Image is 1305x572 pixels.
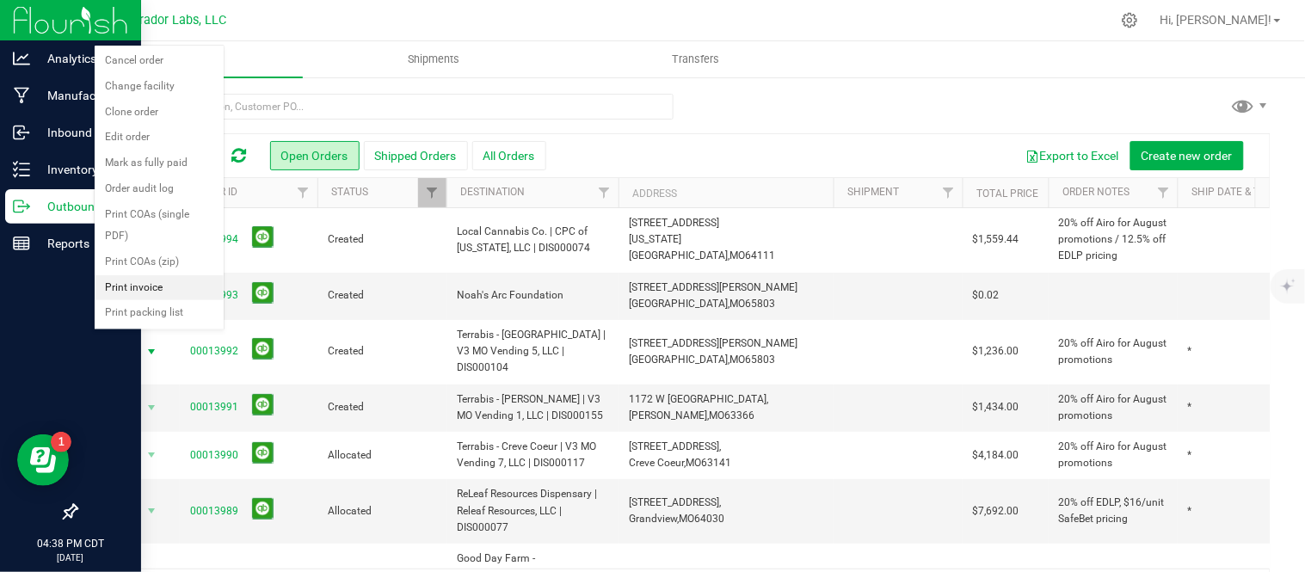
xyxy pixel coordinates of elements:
iframe: Resource center unread badge [51,432,71,452]
li: Cancel order [95,48,224,74]
li: Change facility [95,74,224,100]
inline-svg: Outbound [13,198,30,215]
span: Allocated [328,447,436,464]
span: Hi, [PERSON_NAME]! [1160,13,1272,27]
span: Transfers [649,52,743,67]
button: Open Orders [270,141,360,170]
button: Shipped Orders [364,141,468,170]
span: [STREET_ADDRESS] [629,217,719,229]
a: Filter [289,178,317,207]
span: $1,236.00 [973,343,1019,360]
a: 00013991 [190,399,238,415]
a: Filter [418,178,446,207]
span: 64111 [745,249,775,261]
span: select [141,499,163,523]
span: MO [679,513,694,525]
a: Order Notes [1062,186,1130,198]
inline-svg: Inbound [13,124,30,141]
span: MO [729,249,745,261]
inline-svg: Reports [13,235,30,252]
span: [STREET_ADDRESS][PERSON_NAME] [629,337,797,349]
a: Filter [934,178,963,207]
a: 00013989 [190,503,238,520]
span: $0.02 [973,287,1000,304]
span: [US_STATE][GEOGRAPHIC_DATA], [629,233,729,261]
p: Reports [30,233,133,254]
span: $1,434.00 [973,399,1019,415]
span: [STREET_ADDRESS], [629,496,721,508]
a: Transfers [565,41,827,77]
a: Status [331,186,368,198]
span: 63366 [724,409,754,421]
a: Shipments [303,41,564,77]
li: Print invoice [95,275,224,301]
li: Clone order [95,100,224,126]
span: Created [328,231,436,248]
span: 65803 [745,354,775,366]
a: Filter [590,178,619,207]
span: MO [729,354,745,366]
span: $4,184.00 [973,447,1019,464]
span: 63141 [701,457,731,469]
span: Shipments [385,52,483,67]
span: Created [328,287,436,304]
a: Shipment [847,186,899,198]
span: 20% off Airo for August promotions / 12.5% off EDLP pricing [1059,215,1167,265]
li: Print packing list [95,300,224,326]
span: $1,559.44 [973,231,1019,248]
span: MO [729,298,745,310]
span: MO [709,409,724,421]
span: ReLeaf Resources Dispensary | Releaf Resources, LLC | DIS000077 [457,486,608,536]
p: Manufacturing [30,85,133,106]
p: 04:38 PM CDT [8,536,133,551]
span: select [141,443,163,467]
a: Total Price [976,188,1038,200]
a: Destination [460,186,525,198]
button: All Orders [472,141,546,170]
li: Order audit log [95,176,224,202]
li: Edit order [95,125,224,151]
span: 64030 [694,513,724,525]
input: Search Order ID, Destination, Customer PO... [76,94,674,120]
span: [STREET_ADDRESS][PERSON_NAME] [629,281,797,293]
span: Create new order [1142,149,1233,163]
span: Created [328,343,436,360]
span: [STREET_ADDRESS], [629,440,721,452]
button: Export to Excel [1015,141,1130,170]
span: Allocated [328,503,436,520]
span: 65803 [745,298,775,310]
span: Noah's Arc Foundation [457,287,608,304]
p: Outbound [30,196,133,217]
p: [DATE] [8,551,133,564]
iframe: Resource center [17,434,69,486]
li: Print COAs (zip) [95,249,224,275]
span: Terrabis - [GEOGRAPHIC_DATA] | V3 MO Vending 5, LLC | DIS000104 [457,327,608,377]
p: Inventory [30,159,133,180]
span: Creve Coeur, [629,457,686,469]
inline-svg: Inventory [13,161,30,178]
li: Print COAs (single PDF) [95,202,224,249]
li: Mark as fully paid [95,151,224,176]
a: Orders [41,41,303,77]
span: [GEOGRAPHIC_DATA], [629,298,729,310]
span: 20% off EDLP, $16/unit SafeBet pricing [1059,495,1167,527]
span: [GEOGRAPHIC_DATA], [629,354,729,366]
div: Manage settings [1119,12,1141,28]
inline-svg: Manufacturing [13,87,30,104]
inline-svg: Analytics [13,50,30,67]
span: $7,692.00 [973,503,1019,520]
span: select [141,396,163,420]
span: Curador Labs, LLC [125,13,226,28]
a: 00013990 [190,447,238,464]
a: 00013992 [190,343,238,360]
span: [PERSON_NAME], [629,409,709,421]
span: Terrabis - [PERSON_NAME] | V3 MO Vending 1, LLC | DIS000155 [457,391,608,424]
p: Inbound [30,122,133,143]
span: Terrabis - Creve Coeur | V3 MO Vending 7, LLC | DIS000117 [457,439,608,471]
a: Filter [1149,178,1178,207]
span: Grandview, [629,513,679,525]
span: 20% off Airo for August promotions [1059,439,1167,471]
span: 1172 W [GEOGRAPHIC_DATA], [629,393,768,405]
button: Create new order [1130,141,1244,170]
